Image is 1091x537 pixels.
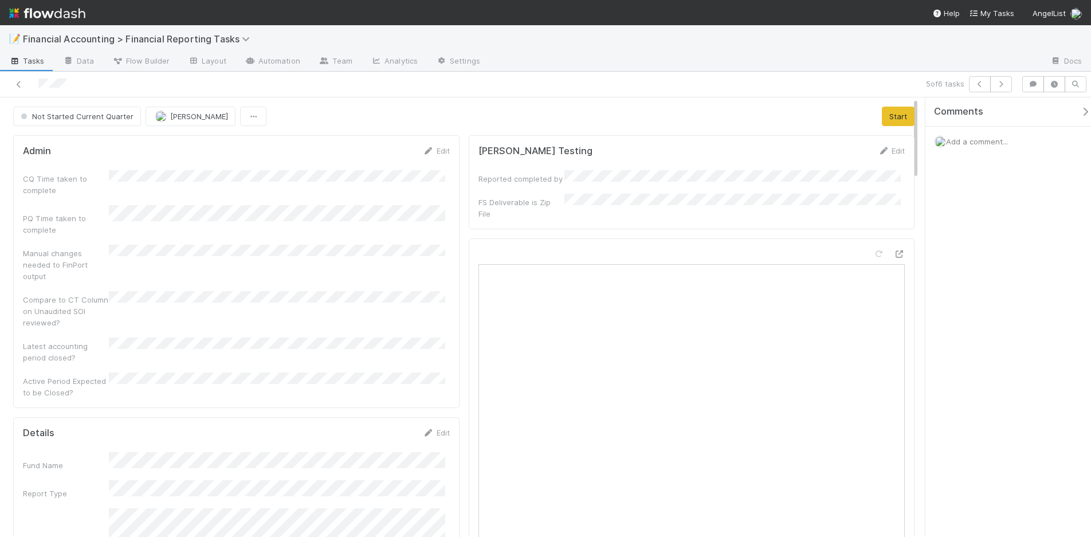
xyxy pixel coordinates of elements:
a: Data [54,53,103,71]
span: Add a comment... [946,137,1008,146]
button: Not Started Current Quarter [13,107,141,126]
div: Report Type [23,488,109,499]
button: [PERSON_NAME] [146,107,236,126]
a: Docs [1041,53,1091,71]
img: avatar_c0d2ec3f-77e2-40ea-8107-ee7bdb5edede.png [155,111,167,122]
div: Help [932,7,960,19]
span: [PERSON_NAME] [170,112,228,121]
a: Edit [423,428,450,437]
a: Layout [179,53,236,71]
img: avatar_c0d2ec3f-77e2-40ea-8107-ee7bdb5edede.png [935,136,946,147]
span: Not Started Current Quarter [18,112,134,121]
a: Settings [427,53,489,71]
button: Start [882,107,915,126]
div: CQ Time taken to complete [23,173,109,196]
a: My Tasks [969,7,1014,19]
a: Team [309,53,362,71]
div: PQ Time taken to complete [23,213,109,236]
img: avatar_c0d2ec3f-77e2-40ea-8107-ee7bdb5edede.png [1070,8,1082,19]
div: Latest accounting period closed? [23,340,109,363]
span: Flow Builder [112,55,170,66]
img: logo-inverted-e16ddd16eac7371096b0.svg [9,3,85,23]
span: Tasks [9,55,45,66]
a: Analytics [362,53,427,71]
div: Fund Name [23,460,109,471]
span: 5 of 6 tasks [926,78,964,89]
div: Reported completed by [478,173,564,185]
div: Compare to CT Column on Unaudited SOI reviewed? [23,294,109,328]
span: Comments [934,106,983,117]
div: Manual changes needed to FinPort output [23,248,109,282]
span: My Tasks [969,9,1014,18]
h5: Admin [23,146,51,157]
a: Edit [423,146,450,155]
a: Automation [236,53,309,71]
span: AngelList [1033,9,1066,18]
span: 📝 [9,34,21,44]
a: Flow Builder [103,53,179,71]
div: FS Deliverable is Zip File [478,197,564,219]
span: Financial Accounting > Financial Reporting Tasks [23,33,256,45]
div: Active Period Expected to be Closed? [23,375,109,398]
h5: Details [23,428,54,439]
a: Edit [878,146,905,155]
h5: [PERSON_NAME] Testing [478,146,592,157]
